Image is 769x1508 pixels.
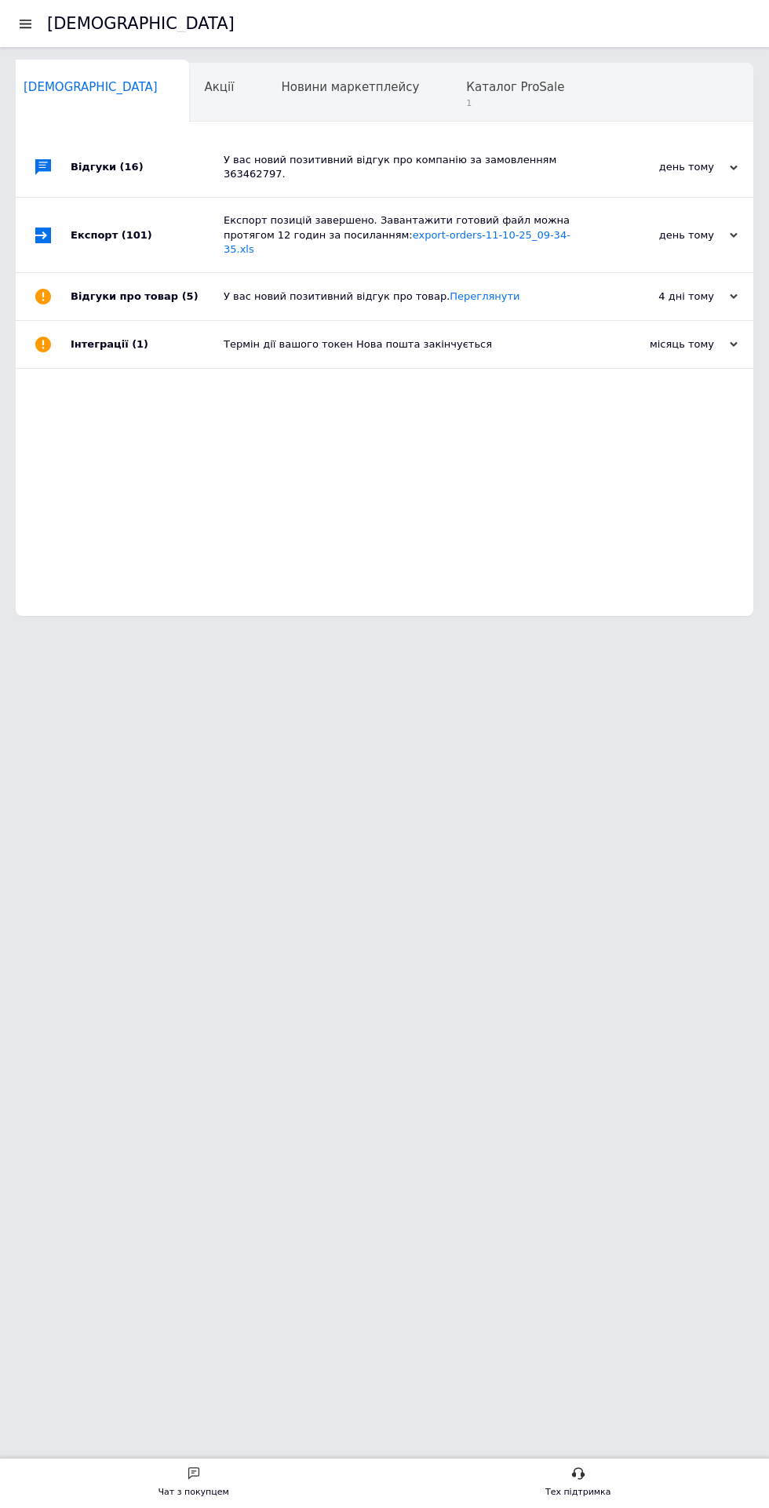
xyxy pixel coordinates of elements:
[24,80,158,94] span: [DEMOGRAPHIC_DATA]
[581,160,738,174] div: день тому
[224,229,570,255] a: export-orders-11-10-25_09-34-35.xls
[466,80,564,94] span: Каталог ProSale
[71,137,224,197] div: Відгуки
[120,161,144,173] span: (16)
[224,290,581,304] div: У вас новий позитивний відгук про товар.
[122,229,152,241] span: (101)
[47,14,235,33] h1: [DEMOGRAPHIC_DATA]
[581,290,738,304] div: 4 дні тому
[224,213,581,257] div: Експорт позицій завершено. Завантажити готовий файл можна протягом 12 годин за посиланням:
[581,337,738,352] div: місяць тому
[132,338,148,350] span: (1)
[71,198,224,272] div: Експорт
[71,321,224,368] div: Інтеграції
[466,97,564,109] span: 1
[581,228,738,242] div: день тому
[71,273,224,320] div: Відгуки про товар
[182,290,199,302] span: (5)
[205,80,235,94] span: Акції
[545,1484,611,1500] div: Тех підтримка
[159,1484,229,1500] div: Чат з покупцем
[224,337,581,352] div: Термін дії вашого токен Нова пошта закінчується
[224,153,581,181] div: У вас новий позитивний відгук про компанію за замовленням 363462797.
[281,80,419,94] span: Новини маркетплейсу
[450,290,519,302] a: Переглянути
